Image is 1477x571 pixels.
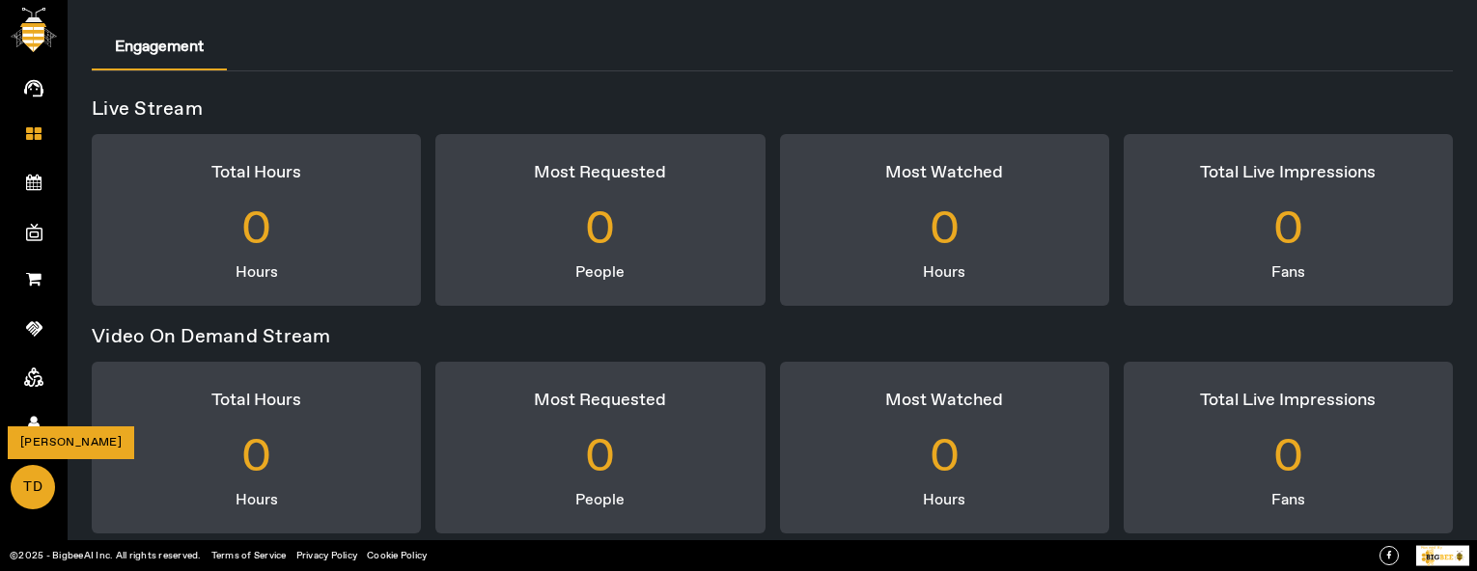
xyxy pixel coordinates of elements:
div: Most Watched [780,362,1109,415]
a: Cookie Policy [367,549,427,562]
span: TD [13,467,53,508]
div: Most Watched [780,134,1109,187]
a: ©2025 - BigbeeAI Inc. All rights reserved. [10,549,202,562]
img: bigbee-logo.png [11,8,57,52]
div: Most Requested [435,134,765,187]
tspan: ed By [1432,545,1442,550]
div: Most Requested [435,362,765,415]
div: 0 [92,415,421,501]
div: 0 [435,187,765,273]
div: Total Live Impressions [1124,362,1453,415]
tspan: r [1431,545,1433,550]
div: [PERSON_NAME] [13,431,129,454]
a: Terms of Service [211,549,287,562]
tspan: P [1421,545,1424,550]
a: Privacy Policy [296,549,358,562]
span: Engagement [115,40,204,55]
div: 0 [780,415,1109,501]
div: 0 [1124,415,1453,501]
div: Total Hours [92,134,421,187]
div: 0 [435,415,765,501]
tspan: owe [1423,545,1431,550]
div: 0 [780,187,1109,273]
div: Video On Demand Stream [92,320,1467,362]
a: TD [11,465,55,509]
div: Live Stream [92,100,1467,134]
div: Total Live Impressions [1124,134,1453,187]
div: 0 [92,187,421,273]
div: 0 [1124,187,1453,273]
div: Total Hours [92,362,421,415]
